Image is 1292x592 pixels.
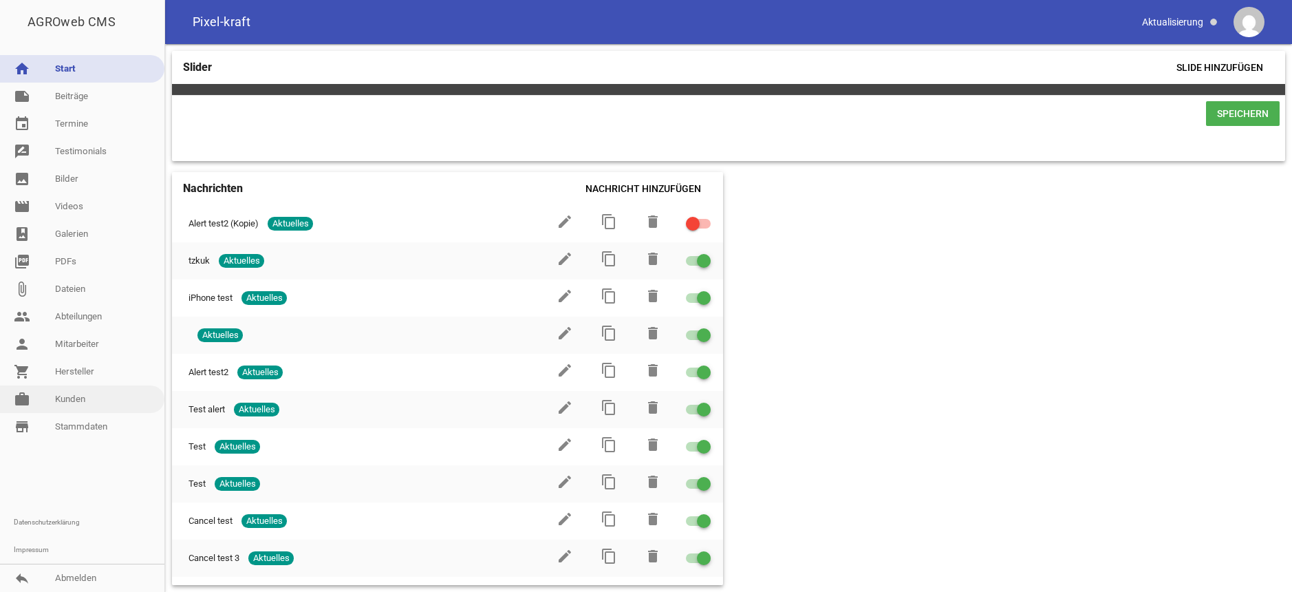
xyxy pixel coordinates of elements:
[189,403,225,416] span: Test alert
[183,178,243,200] h4: Nachrichten
[601,325,617,341] i: content_copy
[557,445,573,455] a: edit
[197,328,243,342] span: Aktuelles
[14,171,30,187] i: image
[14,198,30,215] i: movie
[189,366,228,379] span: Alert test2
[601,362,617,379] i: content_copy
[557,399,573,416] i: edit
[601,399,617,416] i: content_copy
[14,308,30,325] i: people
[14,336,30,352] i: person
[14,253,30,270] i: picture_as_pdf
[14,61,30,77] i: home
[645,251,661,267] i: delete
[557,511,573,527] i: edit
[14,226,30,242] i: photo_album
[557,436,573,453] i: edit
[645,399,661,416] i: delete
[557,370,573,381] a: edit
[557,222,573,232] a: edit
[557,288,573,304] i: edit
[189,440,206,454] span: Test
[557,325,573,341] i: edit
[601,213,617,230] i: content_copy
[557,548,573,564] i: edit
[14,88,30,105] i: note
[14,419,30,435] i: store_mall_directory
[557,333,573,343] a: edit
[557,213,573,230] i: edit
[241,291,287,305] span: Aktuelles
[557,259,573,269] a: edit
[601,436,617,453] i: content_copy
[237,366,283,379] span: Aktuelles
[557,296,573,306] a: edit
[14,363,30,380] i: shopping_cart
[234,403,279,416] span: Aktuelles
[189,291,233,305] span: iPhone test
[14,143,30,160] i: rate_review
[557,519,573,529] a: edit
[557,251,573,267] i: edit
[557,408,573,418] a: edit
[557,362,573,379] i: edit
[193,16,250,28] span: Pixel-kraft
[601,548,617,564] i: content_copy
[268,217,313,231] span: Aktuelles
[219,254,264,268] span: Aktuelles
[14,116,30,132] i: event
[645,288,661,304] i: delete
[557,474,573,490] i: edit
[645,511,661,527] i: delete
[645,474,661,490] i: delete
[248,551,294,565] span: Aktuelles
[645,325,661,341] i: delete
[14,570,30,586] i: reply
[645,436,661,453] i: delete
[1206,101,1280,126] span: Speichern
[14,391,30,408] i: work
[645,548,661,564] i: delete
[189,551,239,565] span: Cancel test 3
[215,477,260,491] span: Aktuelles
[215,440,260,454] span: Aktuelles
[557,482,573,492] a: edit
[189,217,259,231] span: Alert test2 (Kopie)
[241,514,287,528] span: Aktuelles
[557,556,573,567] a: edit
[14,281,30,297] i: attach_file
[183,56,212,78] h4: Slider
[1165,55,1274,80] span: Slide hinzufügen
[189,477,206,491] span: Test
[189,254,210,268] span: tzkuk
[601,474,617,490] i: content_copy
[574,176,712,201] span: Nachricht hinzufügen
[601,251,617,267] i: content_copy
[645,362,661,379] i: delete
[645,213,661,230] i: delete
[601,511,617,527] i: content_copy
[601,288,617,304] i: content_copy
[189,514,233,528] span: Cancel test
